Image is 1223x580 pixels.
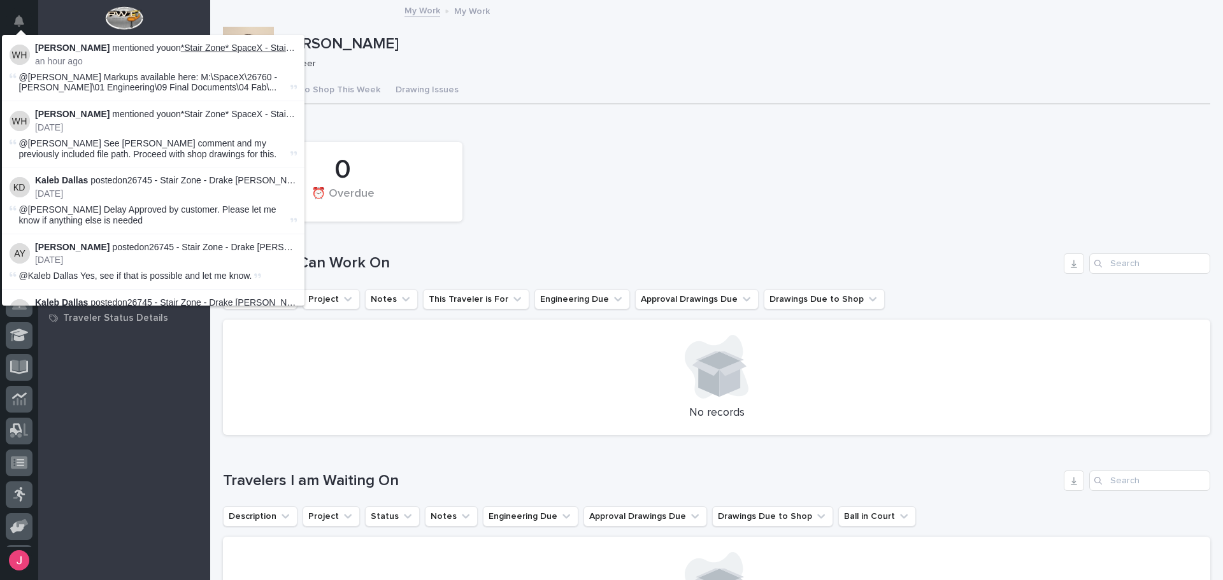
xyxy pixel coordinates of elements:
[365,506,420,527] button: Status
[19,138,277,159] span: @[PERSON_NAME] See [PERSON_NAME] comment and my previously included file path. Proceed with shop ...
[10,299,30,320] img: Kaleb Dallas
[10,243,30,264] img: Adam Yutzy
[223,254,1059,272] h1: Travelers I Can Work On
[583,506,707,527] button: Approval Drawings Due
[35,175,88,185] strong: Kaleb Dallas
[279,35,1205,53] p: [PERSON_NAME]
[35,43,110,53] strong: [PERSON_NAME]
[245,154,441,186] div: 0
[35,188,297,199] p: [DATE]
[35,43,297,53] p: mentioned you on :
[35,109,110,119] strong: [PERSON_NAME]
[425,506,478,527] button: Notes
[423,289,529,309] button: This Traveler is For
[223,506,297,527] button: Description
[303,289,360,309] button: Project
[838,506,916,527] button: Ball in Court
[483,506,578,527] button: Engineering Due
[454,3,490,17] p: My Work
[63,313,168,324] p: Traveler Status Details
[35,297,297,308] p: posted on :
[764,289,885,309] button: Drawings Due to Shop
[35,175,297,186] p: posted on :
[19,204,276,225] span: @[PERSON_NAME] Delay Approved by customer. Please let me know if anything else is needed
[181,43,296,53] a: *Stair Zone* SpaceX - Stair 2
[10,111,30,131] img: Wynne Hochstetler
[10,177,30,197] img: Kaleb Dallas
[6,8,32,34] button: Notifications
[35,242,297,253] p: posted on :
[245,187,441,214] div: ⏰ Overdue
[279,59,1200,69] p: Engineer
[365,289,418,309] button: Notes
[10,45,30,65] img: Wynne Hochstetler
[223,472,1059,490] h1: Travelers I am Waiting On
[105,6,143,30] img: Workspace Logo
[1089,253,1210,274] input: Search
[292,78,388,104] button: To Shop This Week
[35,109,297,120] p: mentioned you on :
[35,297,88,308] strong: Kaleb Dallas
[635,289,759,309] button: Approval Drawings Due
[127,297,418,308] a: 26745 - Stair Zone - Drake [PERSON_NAME] Steel - Custom Crossovers
[404,3,440,17] a: My Work
[16,15,32,36] div: Notifications
[712,506,833,527] button: Drawings Due to Shop
[6,547,32,574] button: users-avatar
[1089,470,1210,491] input: Search
[35,255,297,265] p: [DATE]
[35,242,110,252] strong: [PERSON_NAME]
[388,78,466,104] button: Drawing Issues
[38,308,210,327] a: Traveler Status Details
[149,242,440,252] a: 26745 - Stair Zone - Drake [PERSON_NAME] Steel - Custom Crossovers
[35,122,297,133] p: [DATE]
[534,289,630,309] button: Engineering Due
[35,56,297,67] p: an hour ago
[303,506,360,527] button: Project
[19,271,252,281] span: @Kaleb Dallas Yes, see if that is possible and let me know.
[238,406,1195,420] p: No records
[181,109,296,119] a: *Stair Zone* SpaceX - Stair 2
[127,175,418,185] a: 26745 - Stair Zone - Drake [PERSON_NAME] Steel - Custom Crossovers
[19,72,288,94] span: @[PERSON_NAME] Markups available here: M:\SpaceX\26760 - [PERSON_NAME]\01 Engineering\09 Final Do...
